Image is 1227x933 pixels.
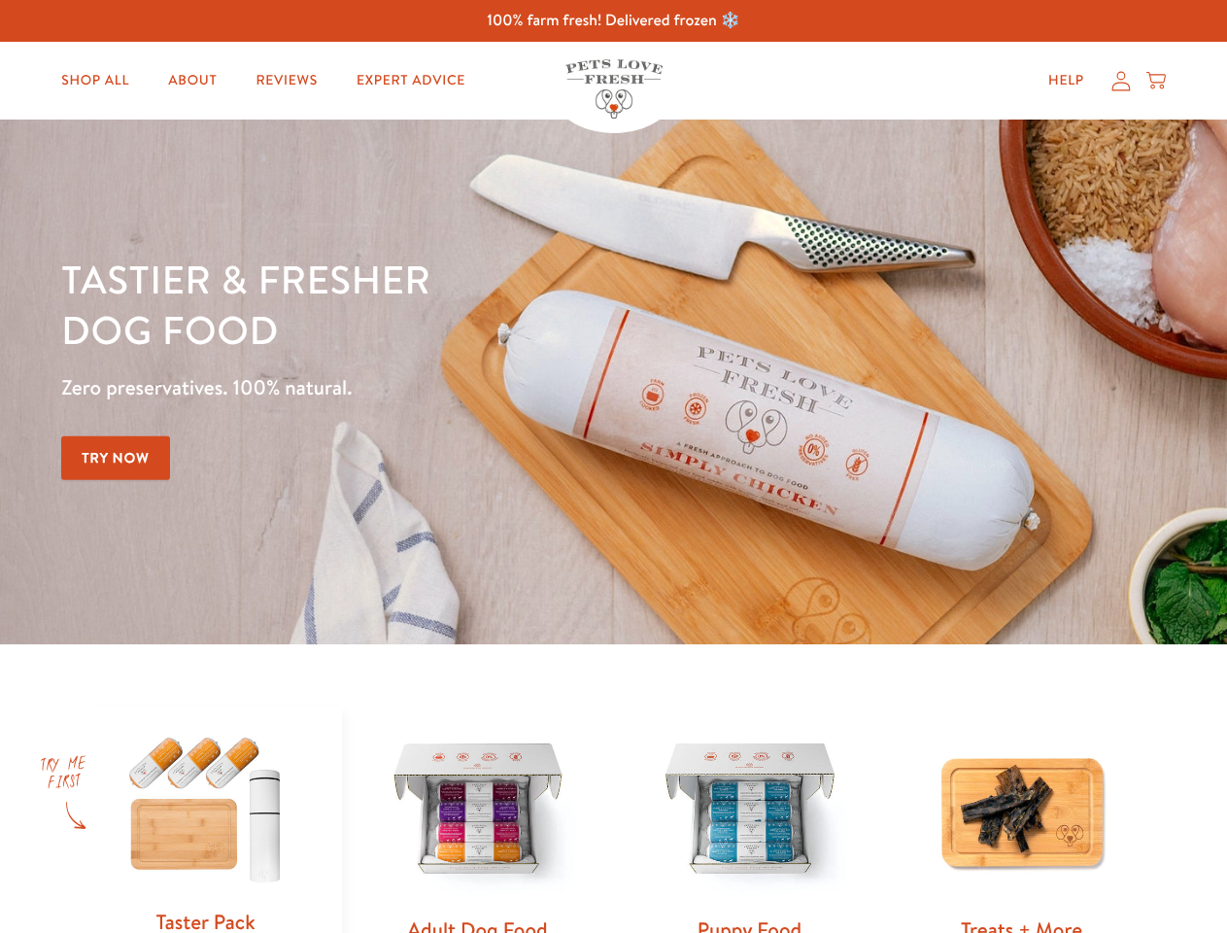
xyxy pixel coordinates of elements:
p: Zero preservatives. 100% natural. [61,370,798,405]
a: About [153,61,232,100]
a: Reviews [240,61,332,100]
a: Help [1033,61,1100,100]
a: Try Now [61,436,170,480]
a: Expert Advice [341,61,481,100]
a: Shop All [46,61,145,100]
h1: Tastier & fresher dog food [61,254,798,355]
img: Pets Love Fresh [565,59,663,119]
